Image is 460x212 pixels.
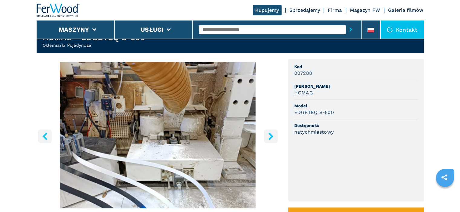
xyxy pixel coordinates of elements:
button: left-button [38,129,52,143]
button: Maszyny [59,26,89,33]
h3: natychmiastowy [294,128,334,135]
img: Ferwood [37,4,80,17]
a: Kupujemy [253,5,282,15]
h3: 007288 [294,70,312,77]
button: submit-button [346,23,355,36]
button: Usługi [141,26,164,33]
a: Magazyn FW [350,7,380,13]
h3: HOMAG [294,89,313,96]
h3: EDGETEQ S-500 [294,109,334,116]
a: sharethis [437,170,452,185]
span: Model [294,103,418,109]
button: right-button [264,129,278,143]
span: [PERSON_NAME] [294,83,418,89]
img: Okleiniarki Pojedyncze HOMAG EDGETEQ S-500 [37,62,279,208]
img: Kontakt [387,27,393,33]
a: Galeria filmów [388,7,424,13]
span: Kod [294,64,418,70]
div: Go to Slide 8 [37,62,279,208]
span: Dostępność [294,122,418,128]
iframe: Chat [434,185,455,207]
a: Firma [328,7,342,13]
div: Kontakt [381,21,424,39]
h2: Okleiniarki Pojedyncze [43,42,145,48]
a: Sprzedajemy [289,7,320,13]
